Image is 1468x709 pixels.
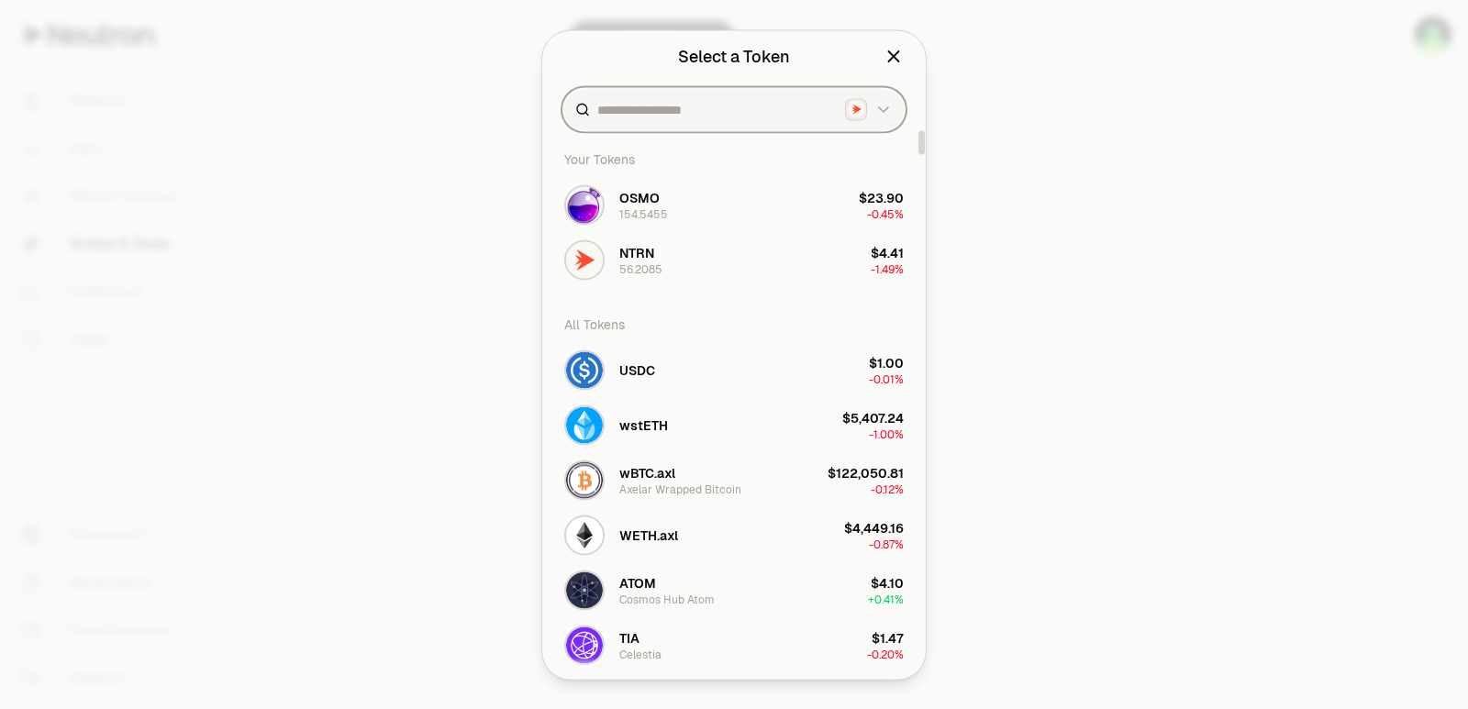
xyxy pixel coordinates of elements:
[566,461,603,498] img: wBTC.axl Logo
[619,647,662,661] div: Celestia
[867,647,904,661] span: -0.20%
[566,571,603,608] img: ATOM Logo
[871,243,904,261] div: $4.41
[869,427,904,441] span: -1.00%
[619,261,662,276] div: 56.2085
[871,573,904,592] div: $4.10
[566,186,603,223] img: OSMO Logo
[553,397,915,452] button: wstETH LogowstETH$5,407.24-1.00%
[553,232,915,287] button: NTRN LogoNTRN56.2085$4.41-1.49%
[867,206,904,221] span: -0.45%
[553,507,915,562] button: WETH.axl LogoWETH.axl$4,449.16-0.87%
[868,592,904,606] span: + 0.41%
[619,628,639,647] span: TIA
[553,617,915,672] button: TIA LogoTIACelestia$1.47-0.20%
[871,482,904,496] span: -0.12%
[619,463,675,482] span: wBTC.axl
[848,101,865,118] img: Neutron Logo
[845,98,893,120] button: Neutron LogoNeutron Logo
[619,415,668,434] span: wstETH
[566,406,603,443] img: wstETH Logo
[869,353,904,371] div: $1.00
[869,371,904,386] span: -0.01%
[619,482,741,496] div: Axelar Wrapped Bitcoin
[619,573,656,592] span: ATOM
[553,177,915,232] button: OSMO LogoOSMO154.5455$23.90-0.45%
[859,188,904,206] div: $23.90
[869,537,904,551] span: -0.87%
[566,516,603,553] img: WETH.axl Logo
[872,628,904,647] div: $1.47
[678,43,790,69] div: Select a Token
[553,140,915,177] div: Your Tokens
[566,351,603,388] img: USDC Logo
[619,592,715,606] div: Cosmos Hub Atom
[871,261,904,276] span: -1.49%
[884,43,904,69] button: Close
[842,408,904,427] div: $5,407.24
[619,206,668,221] div: 154.5455
[619,243,654,261] span: NTRN
[553,342,915,397] button: USDC LogoUSDC$1.00-0.01%
[828,463,904,482] div: $122,050.81
[566,626,603,663] img: TIA Logo
[619,526,678,544] span: WETH.axl
[566,241,603,278] img: NTRN Logo
[553,305,915,342] div: All Tokens
[553,452,915,507] button: wBTC.axl LogowBTC.axlAxelar Wrapped Bitcoin$122,050.81-0.12%
[619,360,655,379] span: USDC
[844,518,904,537] div: $4,449.16
[619,188,660,206] span: OSMO
[553,562,915,617] button: ATOM LogoATOMCosmos Hub Atom$4.10+0.41%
